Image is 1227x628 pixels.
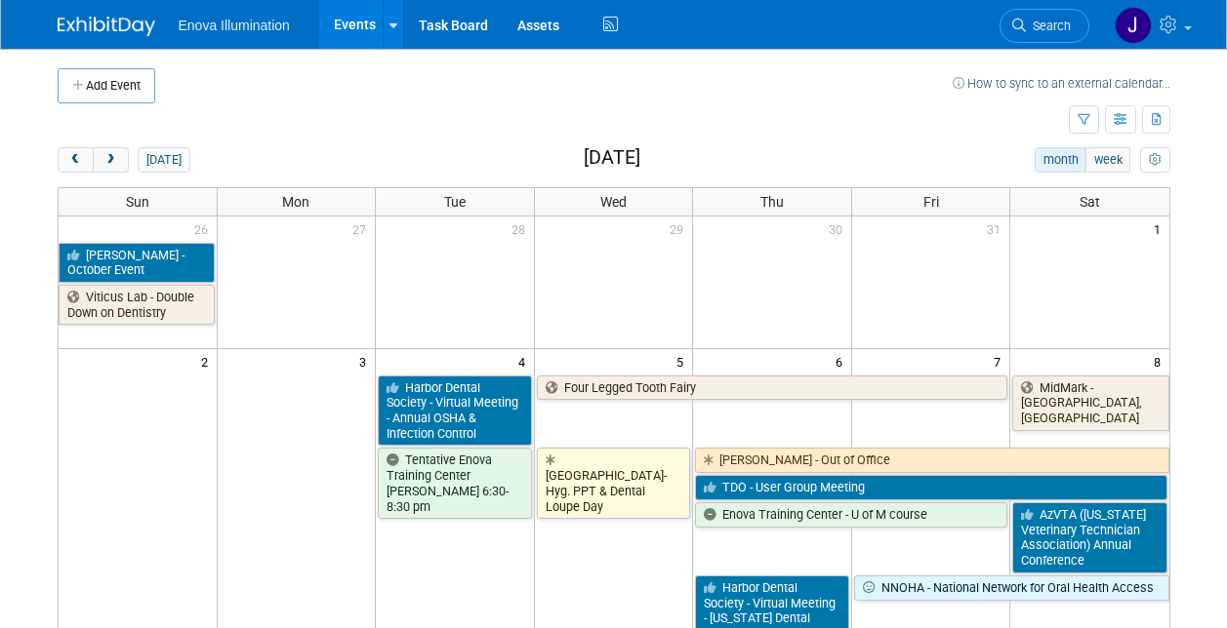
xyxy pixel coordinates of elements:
span: 4 [516,349,534,373]
a: Search [1000,9,1089,43]
h2: [DATE] [584,147,640,169]
a: NNOHA - National Network for Oral Health Access [854,575,1169,601]
a: [PERSON_NAME] - October Event [59,243,215,283]
a: Enova Training Center - U of M course [695,502,1007,528]
span: 27 [350,216,375,241]
a: Four Legged Tooth Fairy [537,375,1008,401]
span: 1 [1152,216,1169,241]
span: Enova Illumination [179,18,290,33]
span: Wed [600,194,627,210]
a: Viticus Lab - Double Down on Dentistry [59,285,215,325]
span: 7 [992,349,1009,373]
i: Personalize Calendar [1149,154,1162,167]
a: AzVTA ([US_STATE] Veterinary Technician Association) Annual Conference [1012,502,1166,573]
span: 6 [834,349,851,373]
a: [GEOGRAPHIC_DATA]-Hyg. PPT & Dental Loupe Day [537,448,691,519]
span: Mon [282,194,309,210]
img: ExhibitDay [58,17,155,36]
span: 3 [357,349,375,373]
span: 26 [192,216,217,241]
button: month [1035,147,1086,173]
span: Search [1026,19,1071,33]
span: Tue [444,194,466,210]
span: 29 [668,216,692,241]
a: MidMark - [GEOGRAPHIC_DATA], [GEOGRAPHIC_DATA] [1012,375,1168,431]
a: TDO - User Group Meeting [695,475,1166,500]
button: prev [58,147,94,173]
span: 28 [510,216,534,241]
span: 2 [199,349,217,373]
span: 30 [827,216,851,241]
a: How to sync to an external calendar... [953,76,1170,91]
button: [DATE] [138,147,189,173]
button: week [1085,147,1130,173]
button: Add Event [58,68,155,103]
span: Thu [760,194,784,210]
span: Sat [1080,194,1100,210]
span: 5 [675,349,692,373]
a: [PERSON_NAME] - Out of Office [695,448,1168,473]
button: myCustomButton [1140,147,1169,173]
span: Sun [126,194,149,210]
a: Harbor Dental Society - Virtual Meeting - Annual OSHA & Infection Control [378,375,532,447]
img: JeffD Dyll [1115,7,1152,44]
span: 31 [985,216,1009,241]
button: next [93,147,129,173]
span: 8 [1152,349,1169,373]
span: Fri [923,194,939,210]
a: Tentative Enova Training Center [PERSON_NAME] 6:30-8:30 pm [378,448,532,519]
